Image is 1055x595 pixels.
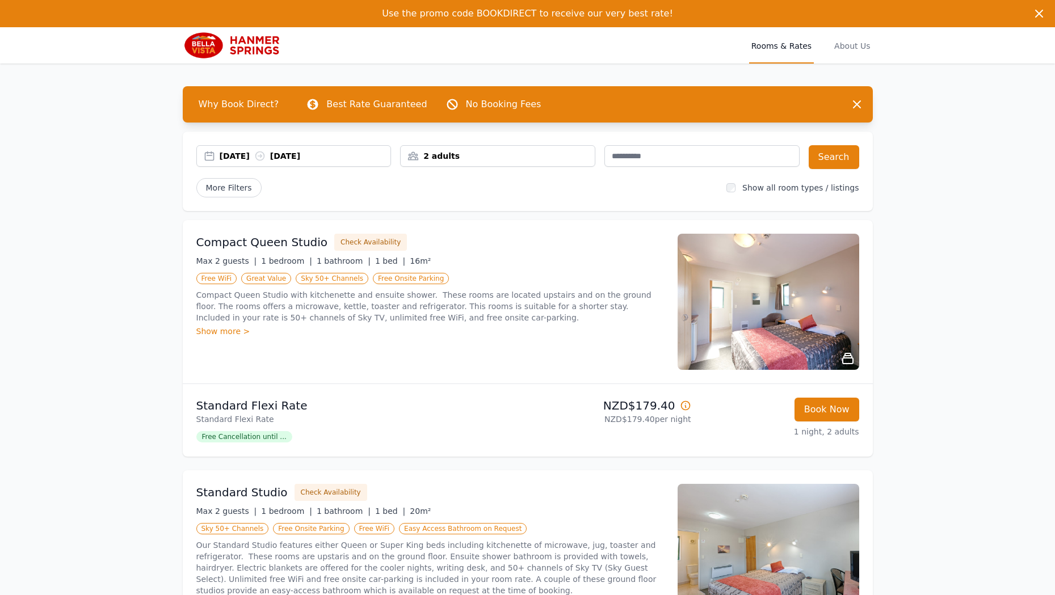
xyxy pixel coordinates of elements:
span: Sky 50+ Channels [296,273,368,284]
a: Rooms & Rates [749,27,814,64]
button: Book Now [795,398,859,421]
img: Bella Vista Hanmer Springs [183,32,292,59]
p: No Booking Fees [466,98,541,111]
h3: Standard Studio [196,484,288,500]
span: Free Onsite Parking [273,523,349,534]
span: 1 bedroom | [261,256,312,265]
span: Free WiFi [354,523,395,534]
span: Easy Access Bathroom on Request [399,523,527,534]
span: Max 2 guests | [196,507,257,516]
span: 16m² [410,256,431,265]
p: Best Rate Guaranteed [326,98,427,111]
div: [DATE] [DATE] [220,150,391,162]
span: Free Cancellation until ... [196,431,292,442]
button: Search [809,145,859,169]
span: 1 bed | [375,507,405,516]
div: Show more > [196,326,664,337]
div: 2 adults [401,150,595,162]
button: Check Availability [295,484,367,501]
span: Sky 50+ Channels [196,523,269,534]
p: NZD$179.40 per night [532,413,691,425]
a: About Us [832,27,872,64]
span: Free WiFi [196,273,237,284]
label: Show all room types / listings [742,183,859,192]
span: 1 bedroom | [261,507,312,516]
span: Great Value [241,273,291,284]
span: 1 bathroom | [317,256,371,265]
p: Standard Flexi Rate [196,398,523,413]
span: Max 2 guests | [196,256,257,265]
p: Compact Queen Studio with kitchenette and ensuite shower. These rooms are located upstairs and on... [196,289,664,323]
span: Free Onsite Parking [373,273,449,284]
p: Standard Flexi Rate [196,413,523,425]
p: NZD$179.40 [532,398,691,413]
span: 1 bathroom | [317,507,371,516]
p: 1 night, 2 adults [700,426,859,437]
span: Why Book Direct? [190,93,288,116]
span: More Filters [196,178,262,197]
h3: Compact Queen Studio [196,234,328,250]
button: Check Availability [334,234,407,251]
span: 1 bed | [375,256,405,265]
span: 20m² [410,507,431,516]
span: Use the promo code BOOKDIRECT to receive our very best rate! [382,8,673,19]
